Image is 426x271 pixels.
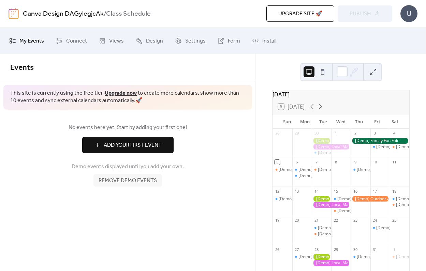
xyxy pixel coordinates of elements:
div: 18 [392,189,397,194]
div: 11 [392,160,397,165]
div: [DATE] [273,90,409,98]
div: [Demo] Open Mic Night [390,202,409,208]
div: [Demo] Culinary Cooking Class [337,208,396,214]
div: 17 [372,189,378,194]
div: [Demo] Morning Yoga Bliss [357,167,409,173]
div: [Demo] Morning Yoga Bliss [318,150,370,156]
a: Install [247,30,281,51]
div: 19 [275,218,280,223]
a: Upgrade now [105,88,137,98]
div: 24 [372,218,378,223]
span: This site is currently using the free tier. to create more calendars, show more than 10 events an... [10,90,245,105]
div: Thu [350,115,368,129]
div: [Demo] Morning Yoga Bliss [337,196,389,202]
div: [Demo] Local Market [312,202,351,208]
div: [Demo] Gardening Workshop [312,138,331,144]
span: Install [262,36,276,46]
div: [Demo] Gardening Workshop [312,254,331,260]
div: [Demo] Gardening Workshop [312,196,331,202]
a: Views [94,30,129,51]
div: 5 [275,160,280,165]
span: Design [146,36,163,46]
div: 15 [333,189,338,194]
div: [Demo] Morning Yoga Bliss [318,225,370,231]
div: [Demo] Book Club Gathering [273,167,292,173]
div: 8 [333,160,338,165]
div: 28 [314,247,319,252]
div: [Demo] Open Mic Night [390,144,409,150]
div: 26 [275,247,280,252]
button: Upgrade site 🚀 [266,5,334,22]
div: 14 [314,189,319,194]
div: 7 [314,160,319,165]
span: Add Your First Event [104,141,162,149]
span: No events here yet. Start by adding your first one! [10,124,245,132]
div: [Demo] Fitness Bootcamp [298,167,348,173]
b: Class Schedule [106,7,151,20]
div: 4 [392,131,397,136]
a: Connect [51,30,92,51]
div: Mon [296,115,314,129]
div: [Demo] Seniors' Social Tea [312,231,331,237]
img: logo [9,8,19,19]
div: [Demo] Seniors' Social Tea [312,167,331,173]
button: Remove demo events [93,174,162,187]
div: [Demo] Morning Yoga Bliss [312,150,331,156]
div: [Demo] Morning Yoga Bliss [370,144,390,150]
span: Settings [185,36,206,46]
span: Remove demo events [99,177,157,185]
div: [Demo] Morning Yoga Bliss [312,225,331,231]
b: / [104,7,106,20]
div: 3 [372,131,378,136]
span: Events [10,60,34,75]
div: Wed [332,115,350,129]
a: Design [131,30,168,51]
div: [Demo] Morning Yoga Bliss [351,167,370,173]
span: My Events [19,36,44,46]
div: [Demo] Morning Yoga Bliss [370,225,390,231]
div: 29 [333,247,338,252]
div: 10 [372,160,378,165]
span: Connect [66,36,87,46]
div: [Demo] Morning Yoga Bliss [331,196,351,202]
span: Views [109,36,124,46]
div: 30 [314,131,319,136]
div: 21 [314,218,319,223]
div: [Demo] Morning Yoga Bliss [298,173,350,179]
div: U [400,5,417,22]
div: [Demo] Morning Yoga Bliss [292,173,312,179]
a: Add Your First Event [10,137,245,153]
div: Sat [386,115,404,129]
div: [Demo] Local Market [312,260,351,266]
div: [Demo] Morning Yoga Bliss [279,196,330,202]
div: [Demo] Fitness Bootcamp [292,167,312,173]
div: 22 [333,218,338,223]
a: My Events [4,30,49,51]
span: Form [228,36,240,46]
div: [Demo] Morning Yoga Bliss [292,254,312,260]
div: 16 [353,189,358,194]
a: Form [212,30,245,51]
a: Canva Design DAGylegjcAk [23,7,104,20]
div: [Demo] Seniors' Social Tea [318,167,369,173]
div: [Demo] Local Market [312,144,351,150]
div: [Demo] Open Mic Night [390,254,409,260]
div: [Demo] Morning Yoga Bliss [351,254,370,260]
div: 20 [294,218,299,223]
div: 12 [275,189,280,194]
div: [Demo] Book Club Gathering [279,167,333,173]
div: 9 [353,160,358,165]
div: 1 [333,131,338,136]
div: Sun [278,115,296,129]
a: Settings [170,30,211,51]
div: 25 [392,218,397,223]
div: 6 [294,160,299,165]
div: Fri [368,115,386,129]
div: 13 [294,189,299,194]
div: [Demo] Morning Yoga Bliss [357,254,409,260]
div: 31 [372,247,378,252]
div: [Demo] Morning Yoga Bliss [298,254,350,260]
div: 29 [294,131,299,136]
div: [Demo] Family Fun Fair [351,138,409,144]
div: 30 [353,247,358,252]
